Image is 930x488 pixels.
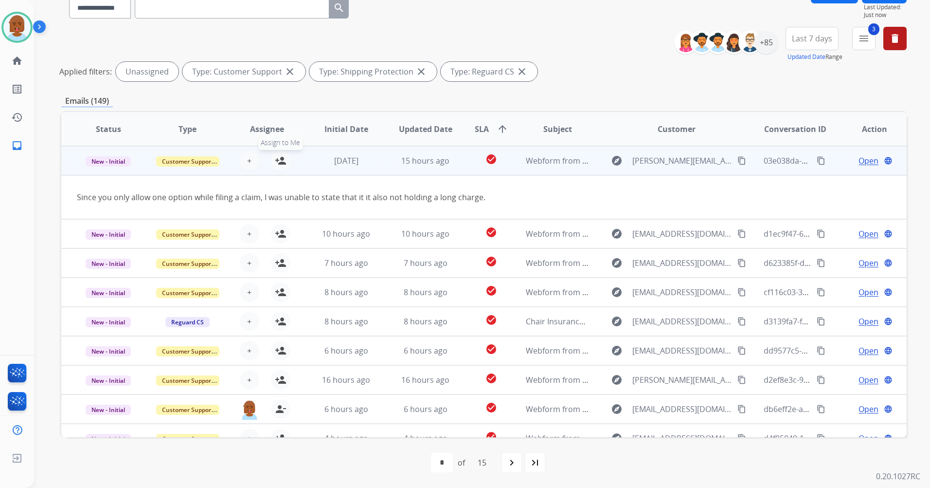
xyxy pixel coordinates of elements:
span: Status [96,123,121,135]
mat-icon: person_add [275,374,286,386]
span: 10 hours ago [401,228,449,239]
mat-icon: history [11,112,23,123]
mat-icon: language [884,346,893,355]
div: +85 [754,31,778,54]
span: Webform from [EMAIL_ADDRESS][DOMAIN_NAME] on [DATE] [526,345,746,356]
span: 6 hours ago [404,404,447,414]
div: of [458,457,465,469]
mat-icon: language [884,375,893,384]
button: + [240,341,259,360]
span: Reguard CS [165,317,210,327]
mat-icon: list_alt [11,83,23,95]
mat-icon: content_copy [817,259,825,267]
span: Customer Support [156,229,219,240]
div: Type: Shipping Protection [309,62,437,81]
mat-icon: content_copy [817,229,825,238]
mat-icon: language [884,259,893,267]
span: 4 hours ago [404,433,447,444]
span: Webform from [EMAIL_ADDRESS][DOMAIN_NAME] on [DATE] [526,287,746,298]
span: 6 hours ago [404,345,447,356]
span: 4 hours ago [324,433,368,444]
mat-icon: language [884,405,893,413]
span: 7 hours ago [404,258,447,268]
span: [PERSON_NAME][EMAIL_ADDRESS][DOMAIN_NAME] [632,374,732,386]
mat-icon: person_add [275,432,286,444]
p: Applied filters: [59,66,112,77]
span: Webform from [PERSON_NAME][EMAIL_ADDRESS][DOMAIN_NAME] on [DATE] [526,375,806,385]
mat-icon: search [333,2,345,14]
mat-icon: person_remove [275,403,286,415]
th: Action [827,112,907,146]
mat-icon: close [516,66,528,77]
mat-icon: explore [611,316,623,327]
span: Webform from [PERSON_NAME][EMAIL_ADDRESS][PERSON_NAME][DOMAIN_NAME] on [DATE] [526,155,867,166]
span: 6 hours ago [324,404,368,414]
span: Customer Support [156,288,219,298]
span: [PERSON_NAME][EMAIL_ADDRESS][PERSON_NAME][DOMAIN_NAME] [632,155,732,167]
mat-icon: language [884,288,893,297]
mat-icon: explore [611,403,623,415]
span: 16 hours ago [401,375,449,385]
span: + [247,432,251,444]
span: Customer [658,123,696,135]
mat-icon: person_add [275,155,286,167]
mat-icon: content_copy [737,434,746,443]
mat-icon: delete [889,33,901,44]
span: + [247,374,251,386]
mat-icon: inbox [11,140,23,151]
span: [DATE] [334,155,358,166]
button: + [240,429,259,448]
span: + [247,155,251,167]
mat-icon: check_circle [485,256,497,267]
span: Open [858,345,878,357]
span: d2ef8e3c-96cd-4f26-8828-ff6b12a616fc [764,375,904,385]
mat-icon: check_circle [485,314,497,326]
mat-icon: check_circle [485,402,497,413]
mat-icon: content_copy [737,375,746,384]
span: 8 hours ago [404,287,447,298]
mat-icon: content_copy [737,156,746,165]
span: New - Initial [86,317,131,327]
mat-icon: content_copy [737,317,746,326]
span: + [247,316,251,327]
span: 16 hours ago [322,375,370,385]
mat-icon: content_copy [737,405,746,413]
mat-icon: person_add [275,345,286,357]
span: Assignee [250,123,284,135]
mat-icon: menu [858,33,870,44]
span: Customer Support [156,259,219,269]
mat-icon: content_copy [817,317,825,326]
span: Open [858,155,878,167]
span: New - Initial [86,288,131,298]
span: [EMAIL_ADDRESS][DOMAIN_NAME] [632,432,732,444]
span: [EMAIL_ADDRESS][DOMAIN_NAME] [632,286,732,298]
button: + [240,151,259,170]
button: + [240,224,259,244]
span: New - Initial [86,156,131,167]
span: Conversation ID [764,123,826,135]
span: Open [858,403,878,415]
mat-icon: navigate_next [506,457,518,469]
span: Updated Date [399,123,452,135]
p: 0.20.1027RC [876,470,920,482]
span: 3 [868,23,879,35]
mat-icon: close [415,66,427,77]
mat-icon: content_copy [817,288,825,297]
span: Assign to Me [258,135,303,150]
span: New - Initial [86,434,131,444]
span: Open [858,432,878,444]
span: [EMAIL_ADDRESS][DOMAIN_NAME] [632,316,732,327]
span: dd9577c5-ecc0-40d1-964f-2ef16e6966d4 [764,345,910,356]
button: + [240,370,259,390]
img: avatar [3,14,31,41]
mat-icon: content_copy [817,375,825,384]
mat-icon: content_copy [737,288,746,297]
mat-icon: person_add [275,257,286,269]
mat-icon: content_copy [817,405,825,413]
mat-icon: language [884,229,893,238]
span: Open [858,286,878,298]
span: Customer Support [156,405,219,415]
mat-icon: content_copy [817,434,825,443]
div: Type: Reguard CS [441,62,537,81]
span: + [247,286,251,298]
